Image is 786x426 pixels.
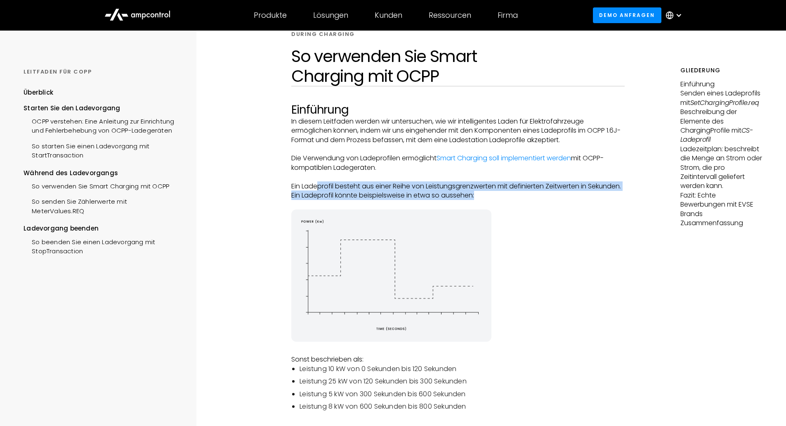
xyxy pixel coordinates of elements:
h5: Gliederung [680,66,762,75]
p: Die Verwendung von Ladeprofilen ermöglicht mit OCPP-kompatiblen Ladegeräten. [291,154,625,172]
a: So beenden Sie einen Ladevorgang mit StopTransaction [24,233,181,258]
div: Kunden [375,11,402,20]
p: Zusammenfassung [680,219,762,228]
a: Demo anfragen [593,7,661,23]
div: Ressourcen [429,11,471,20]
div: Starten Sie den Ladevorgang [24,104,181,113]
li: Leistung 8 kW von 600 Sekunden bis 800 Sekunden [300,402,625,411]
p: ‍ [291,346,625,355]
a: Smart Charging soll implementiert werden [437,153,571,163]
div: Lösungen [313,11,348,20]
li: Leistung 5 kW von 300 Sekunden bis 600 Sekunden [300,390,625,399]
a: OCPP verstehen: Eine Anleitung zur Einrichtung und Fehlerbehebung von OCPP-Ladegeräten [24,113,181,138]
p: Senden eines Ladeprofils mit [680,89,762,107]
li: Leistung 10 kW von 0 Sekunden bis 120 Sekunden [300,364,625,374]
div: DURING CHARGING [291,31,355,38]
a: So starten Sie einen Ladevorgang mit StartTransaction [24,138,181,162]
a: So verwenden Sie Smart Charging mit OCPP [24,178,169,193]
div: Überblick [24,88,53,97]
em: CS-Ladeprofil [680,126,753,144]
p: ‍ [291,200,625,209]
p: Beschreibung der Elemente des ChargingProfile mit [680,107,762,145]
em: SetChargingProfile.req [690,98,759,107]
p: Sonst beschrieben als: [291,355,625,364]
p: Einführung [680,80,762,89]
a: Überblick [24,88,53,103]
div: Produkte [254,11,287,20]
h1: So verwenden Sie Smart Charging mit OCPP [291,46,625,86]
p: In diesem Leitfaden werden wir untersuchen, wie wir intelligentes Laden für Elektrofahrzeuge ermö... [291,117,625,145]
div: LEITFADEN FÜR COPP [24,68,181,76]
p: ‍ [291,172,625,181]
div: Während des Ladevorgangs [24,169,181,178]
div: Firma [498,11,518,20]
p: Ladezeitplan: beschreibt die Menge an Strom oder Strom, die pro Zeitintervall geliefert werden kann. [680,145,762,191]
a: So senden Sie Zählerwerte mit MeterValues.REQ [24,193,181,218]
p: Fazit: Echte Bewerbungen mit EVSE Brands [680,191,762,219]
h2: Einführung [291,103,625,117]
p: Ein Ladeprofil besteht aus einer Reihe von Leistungsgrenzwerten mit definierten Zeitwerten in Sek... [291,182,625,200]
div: Ladevorgang beenden [24,224,181,233]
p: ‍ [291,145,625,154]
img: energy diagram [291,209,491,342]
li: Leistung 25 kW von 120 Sekunden bis 300 Sekunden [300,377,625,386]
